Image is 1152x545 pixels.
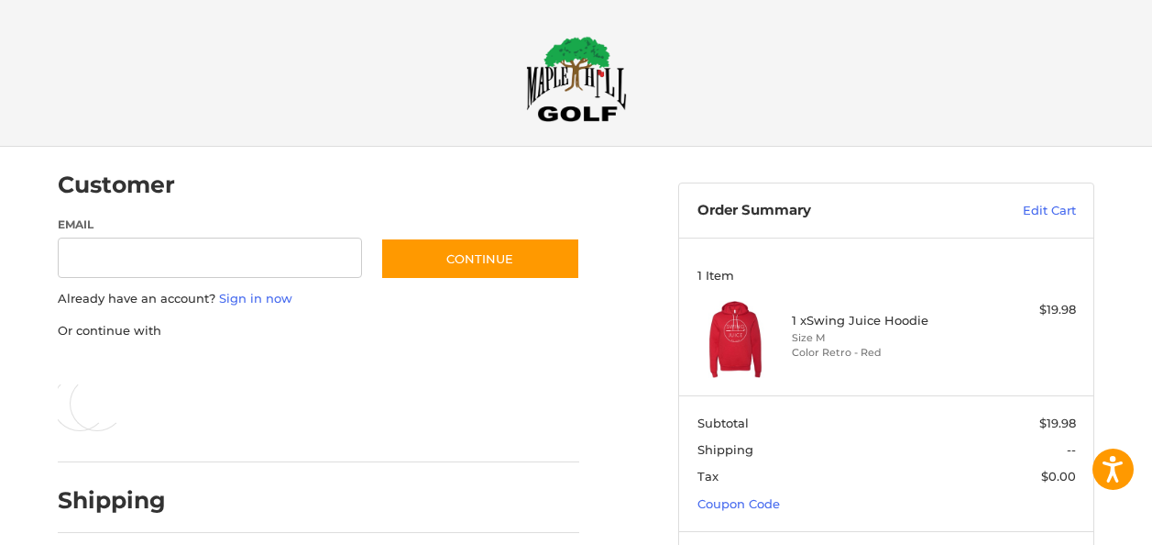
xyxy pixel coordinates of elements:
[58,171,175,199] h2: Customer
[58,322,579,340] p: Or continue with
[697,469,719,484] span: Tax
[1067,442,1076,457] span: --
[981,301,1075,319] div: $19.98
[526,36,627,122] img: Maple Hill Golf
[792,313,977,328] h4: 1 x Swing Juice Hoodie
[18,466,218,527] iframe: Gorgias live chat messenger
[792,345,977,361] li: Color Retro - Red
[697,268,1076,283] h3: 1 Item
[792,330,977,346] li: Size M
[955,202,1076,220] a: Edit Cart
[219,291,292,306] a: Sign in now
[58,290,579,308] p: Already have an account?
[697,442,753,457] span: Shipping
[58,217,362,233] label: Email
[1039,416,1076,430] span: $19.98
[380,238,580,280] button: Continue
[1041,469,1076,484] span: $0.00
[697,416,749,430] span: Subtotal
[697,202,955,220] h3: Order Summary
